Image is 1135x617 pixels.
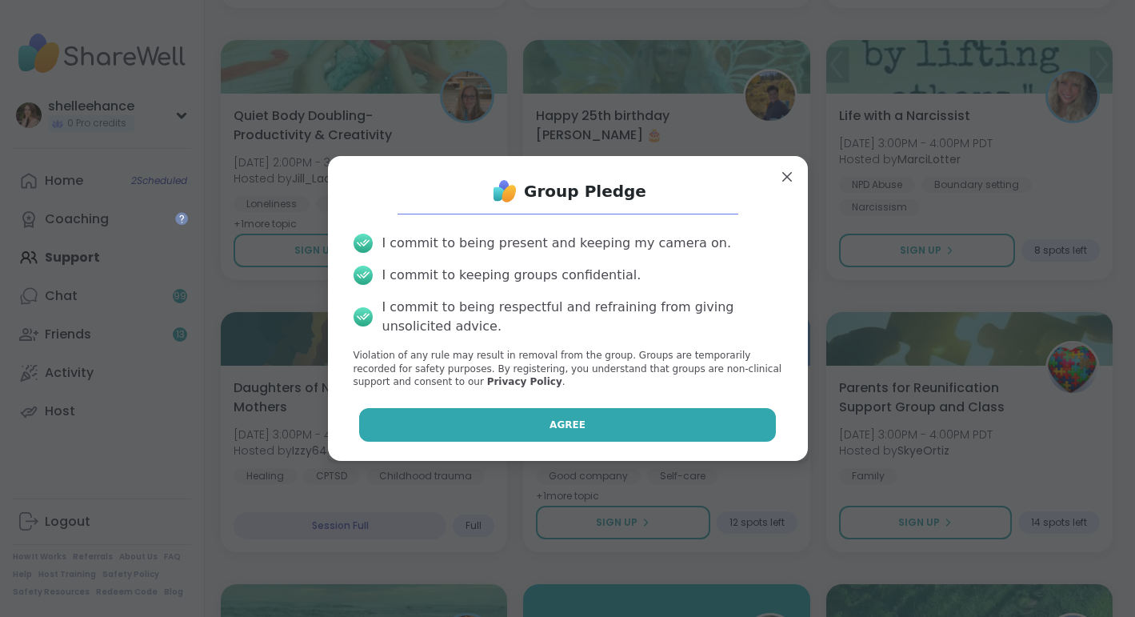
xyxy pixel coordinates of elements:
div: I commit to being present and keeping my camera on. [382,234,731,253]
a: Privacy Policy [487,376,562,387]
div: I commit to being respectful and refraining from giving unsolicited advice. [382,298,782,336]
h1: Group Pledge [524,180,646,202]
img: ShareWell Logo [489,175,521,207]
iframe: Spotlight [175,212,188,225]
p: Violation of any rule may result in removal from the group. Groups are temporarily recorded for s... [354,349,782,389]
div: I commit to keeping groups confidential. [382,266,641,285]
button: Agree [359,408,776,442]
span: Agree [550,418,585,432]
